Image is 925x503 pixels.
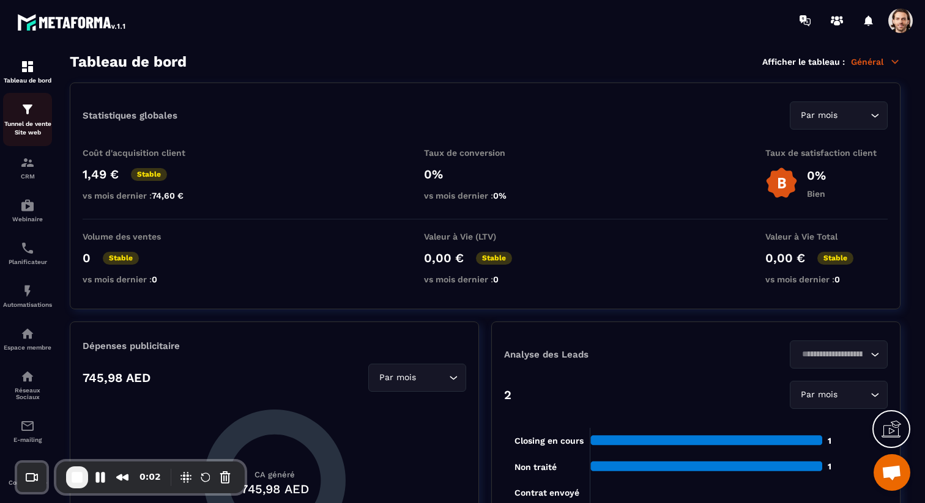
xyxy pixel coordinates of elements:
[131,168,167,181] p: Stable
[424,232,546,241] p: Valeur à Vie (LTV)
[83,274,205,284] p: vs mois dernier :
[3,146,52,189] a: formationformationCRM
[3,216,52,222] p: Webinaire
[3,50,52,93] a: formationformationTableau de bord
[504,387,511,402] p: 2
[3,409,52,452] a: emailemailE-mailing
[83,110,177,121] p: Statistiques globales
[493,191,507,200] span: 0%
[515,462,557,472] tspan: Non traité
[3,77,52,84] p: Tableau de bord
[20,284,35,298] img: automations
[152,274,157,284] span: 0
[103,252,139,265] p: Stable
[376,371,418,384] span: Par mois
[3,387,52,400] p: Réseaux Sociaux
[3,452,52,495] a: accountantaccountantComptabilité
[83,370,150,385] p: 745,98 AED
[83,148,205,158] p: Coût d'acquisition client
[874,454,910,491] div: Ouvrir le chat
[424,148,546,158] p: Taux de conversion
[3,301,52,308] p: Automatisations
[765,232,888,241] p: Valeur à Vie Total
[765,274,888,284] p: vs mois dernier :
[83,191,205,200] p: vs mois dernier :
[20,102,35,117] img: formation
[3,344,52,351] p: Espace membre
[807,168,826,183] p: 0%
[20,241,35,255] img: scheduler
[762,57,845,67] p: Afficher le tableau :
[83,251,91,265] p: 0
[20,369,35,384] img: social-network
[798,109,840,122] span: Par mois
[834,274,840,284] span: 0
[515,488,579,498] tspan: Contrat envoyé
[20,155,35,170] img: formation
[3,274,52,317] a: automationsautomationsAutomatisations
[3,93,52,146] a: formationformationTunnel de vente Site web
[83,340,466,351] p: Dépenses publicitaire
[504,349,696,360] p: Analyse des Leads
[83,167,119,182] p: 1,49 €
[3,232,52,274] a: schedulerschedulerPlanificateur
[790,340,888,369] div: Search for option
[20,419,35,433] img: email
[3,436,52,443] p: E-mailing
[424,251,464,265] p: 0,00 €
[3,317,52,360] a: automationsautomationsEspace membre
[790,381,888,409] div: Search for option
[798,348,867,361] input: Search for option
[765,167,798,199] img: b-badge-o.b3b20ee6.svg
[840,109,867,122] input: Search for option
[368,364,466,392] div: Search for option
[424,274,546,284] p: vs mois dernier :
[20,59,35,74] img: formation
[851,56,901,67] p: Général
[17,11,127,33] img: logo
[83,232,205,241] p: Volume des ventes
[765,148,888,158] p: Taux de satisfaction client
[3,360,52,409] a: social-networksocial-networkRéseaux Sociaux
[3,189,52,232] a: automationsautomationsWebinaire
[3,173,52,180] p: CRM
[765,251,805,265] p: 0,00 €
[515,436,584,446] tspan: Closing en cours
[418,371,446,384] input: Search for option
[152,191,184,200] span: 74,60 €
[424,167,546,182] p: 0%
[840,388,867,402] input: Search for option
[817,252,853,265] p: Stable
[798,388,840,402] span: Par mois
[20,326,35,341] img: automations
[807,189,826,199] p: Bien
[3,479,52,486] p: Comptabilité
[70,53,187,70] h3: Tableau de bord
[476,252,512,265] p: Stable
[20,198,35,213] img: automations
[790,101,888,130] div: Search for option
[3,120,52,137] p: Tunnel de vente Site web
[3,259,52,265] p: Planificateur
[424,191,546,200] p: vs mois dernier :
[493,274,499,284] span: 0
